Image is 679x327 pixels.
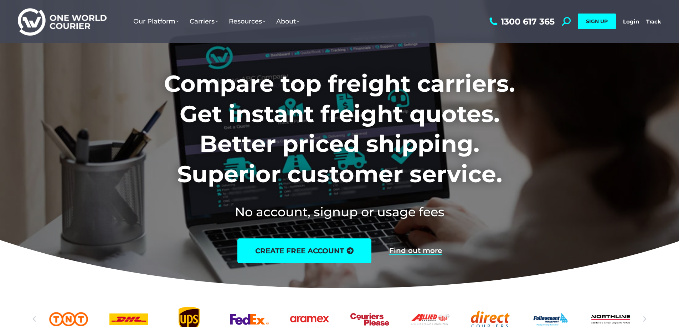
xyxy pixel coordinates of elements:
a: create free account [237,238,371,263]
span: About [276,17,299,25]
a: About [271,10,305,32]
a: Our Platform [128,10,184,32]
a: Track [646,18,661,25]
span: Our Platform [133,17,179,25]
a: Carriers [184,10,223,32]
a: Login [623,18,639,25]
a: 1300 617 365 [488,17,555,26]
span: Carriers [190,17,218,25]
h1: Compare top freight carriers. Get instant freight quotes. Better priced shipping. Superior custom... [117,69,562,189]
h2: No account, signup or usage fees [117,203,562,221]
a: SIGN UP [578,14,616,29]
span: SIGN UP [586,18,608,25]
a: Find out more [389,247,442,255]
img: One World Courier [18,7,107,36]
a: Resources [223,10,271,32]
span: Resources [229,17,266,25]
